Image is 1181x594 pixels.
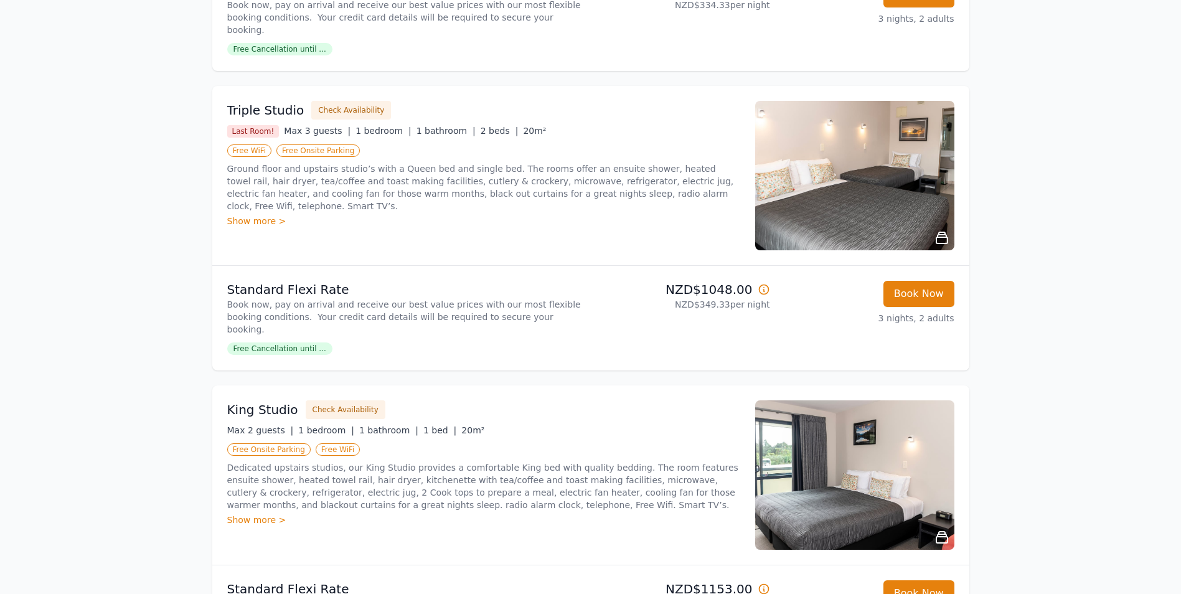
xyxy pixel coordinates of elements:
p: 3 nights, 2 adults [780,312,954,324]
span: Free WiFi [227,144,272,157]
span: Last Room! [227,125,280,138]
span: 2 beds | [481,126,519,136]
button: Check Availability [311,101,391,120]
p: Ground floor and upstairs studio’s with a Queen bed and single bed. The rooms offer an ensuite sh... [227,163,740,212]
span: 20m² [461,425,484,435]
span: Max 3 guests | [284,126,351,136]
p: NZD$349.33 per night [596,298,770,311]
div: Show more > [227,514,740,526]
span: 1 bathroom | [416,126,476,136]
div: Show more > [227,215,740,227]
span: 1 bed | [423,425,456,435]
p: 3 nights, 2 adults [780,12,954,25]
span: Free Onsite Parking [227,443,311,456]
p: Dedicated upstairs studios, our King Studio provides a comfortable King bed with quality bedding.... [227,461,740,511]
span: 1 bedroom | [298,425,354,435]
button: Check Availability [306,400,385,419]
span: Free Cancellation until ... [227,43,332,55]
span: 1 bedroom | [355,126,412,136]
h3: King Studio [227,401,298,418]
span: Free Onsite Parking [276,144,360,157]
button: Book Now [883,281,954,307]
p: NZD$1048.00 [596,281,770,298]
p: Book now, pay on arrival and receive our best value prices with our most flexible booking conditi... [227,298,586,336]
span: Max 2 guests | [227,425,294,435]
h3: Triple Studio [227,101,304,119]
p: Standard Flexi Rate [227,281,586,298]
span: 20m² [523,126,546,136]
span: Free Cancellation until ... [227,342,332,355]
span: Free WiFi [316,443,360,456]
span: 1 bathroom | [359,425,418,435]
